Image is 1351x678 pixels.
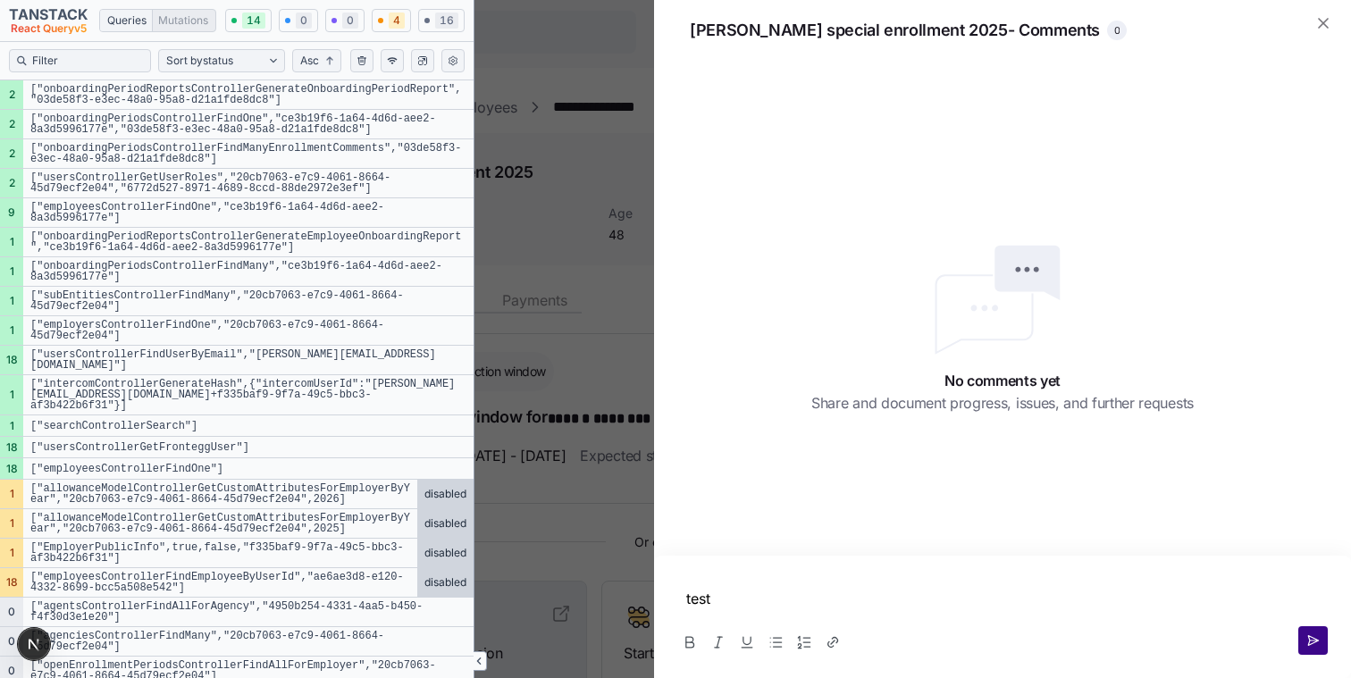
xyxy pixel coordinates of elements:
[296,13,312,29] span: 0
[279,9,318,32] button: 0
[761,628,790,657] button: Bullet list
[389,13,405,29] span: 4
[100,10,152,31] label: Toggle Queries View
[23,316,474,346] code: ["employersControllerFindOne","20cb7063-e7c9-4061-8664-45d79ecf2e04"]
[23,480,417,509] code: ["allowanceModelControllerGetCustomAttributesForEmployerByYear","20cb7063-e7c9-4061-8664-45d79ecf...
[23,80,474,110] code: ["onboardingPeriodReportsControllerGenerateOnboardingPeriodReport","03de58f3-e3ec-48a0-95a8-d21a1...
[9,7,88,21] span: TANSTACK
[23,437,474,458] code: ["usersControllerGetFronteggUser"]
[23,228,474,257] code: ["onboardingPeriodReportsControllerGenerateEmployeeOnboardingReport","ce3b19f6-1a64-4d6d-aee2-8a3...
[23,415,474,437] code: ["searchControllerSearch"]
[23,287,474,316] code: ["subEntitiesControllerFindMany","20cb7063-e7c9-4061-8664-45d79ecf2e04"]
[417,568,474,598] div: disabled
[474,651,487,671] button: Close tanstack query devtools
[704,628,733,657] button: Italic
[417,480,474,509] div: disabled
[32,52,143,70] input: Filter queries by query key
[23,598,474,627] code: ["agentsControllerFindAllForAgency","4950b254-4331-4aa5-b450-f4f30d3e1e20"]
[417,509,474,539] div: disabled
[23,458,474,480] code: ["employeesControllerFindOne"]
[23,346,474,375] code: ["usersControllerFindUserByEmail","[PERSON_NAME][EMAIL_ADDRESS][DOMAIN_NAME]"]
[790,628,818,657] button: Ordered list
[292,49,341,72] button: Sort order ascending
[300,52,319,70] span: Asc
[242,13,265,29] span: 14
[23,568,417,598] code: ["employeesControllerFindEmployeeByUserId","ae6ae3d8-e120-4332-8699-bcc5a508e542"]
[811,392,1194,414] span: Share and document progress, issues, and further requests
[9,23,88,34] span: React Query v 5
[342,13,358,29] span: 0
[675,628,704,657] button: Bold
[225,9,272,32] button: 14
[411,49,434,72] button: Open in picture-in-picture mode
[23,110,474,139] code: ["onboardingPeriodsControllerFindOne","ce3b19f6-1a64-4d6d-aee2-8a3d5996177e","03de58f3-e3ec-48a0-...
[1114,20,1120,41] span: 0
[372,9,411,32] button: 4
[733,628,761,657] button: Underline
[23,627,474,657] code: ["agenciesControllerFindMany","20cb7063-e7c9-4061-8664-45d79ecf2e04"]
[686,588,1319,610] p: test
[23,139,474,169] code: ["onboardingPeriodsControllerFindManyEnrollmentComments","03de58f3-e3ec-48a0-95a8-d21a1fde8dc8"]
[690,18,1100,44] span: [PERSON_NAME] special enrollment 2025 - Comments
[23,169,474,198] code: ["usersControllerGetUserRoles","20cb7063-e7c9-4061-8664-45d79ecf2e04","6772d527-8971-4689-8ccd-88...
[23,539,417,568] code: ["EmployerPublicInfo",true,false,"f335baf9-9f7a-49c5-bbc3-af3b422b6f31"]
[381,49,404,72] button: Mock offline behavior
[23,257,474,287] code: ["onboardingPeriodsControllerFindMany","ce3b19f6-1a64-4d6d-aee2-8a3d5996177e"]
[23,198,474,228] code: ["employeesControllerFindOne","ce3b19f6-1a64-4d6d-aee2-8a3d5996177e"]
[944,370,1061,392] span: No comments yet
[435,13,458,29] span: 16
[153,10,215,31] label: Toggle Mutations View
[9,7,88,34] button: Close Tanstack query devtools
[23,375,474,415] code: ["intercomControllerGenerateHash",{"intercomUserId":"[PERSON_NAME][EMAIL_ADDRESS][DOMAIN_NAME]+f3...
[325,9,365,32] button: 0
[23,509,417,539] code: ["allowanceModelControllerGetCustomAttributesForEmployerByYear","20cb7063-e7c9-4061-8664-45d79ecf...
[818,628,847,657] button: Insert link
[350,49,373,72] button: Clear query cache
[417,539,474,568] div: disabled
[418,9,465,32] button: 16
